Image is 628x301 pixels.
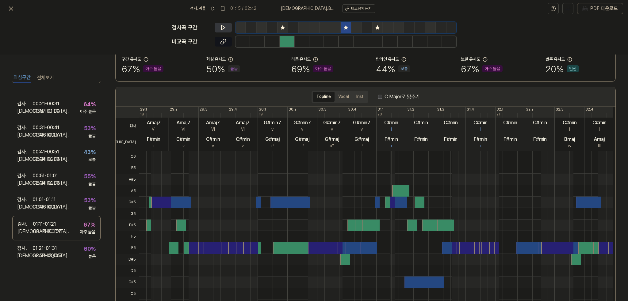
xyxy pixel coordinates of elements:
[354,136,369,143] div: G#maj
[592,119,607,126] div: C#min
[17,100,33,107] div: 검사 .
[229,107,237,112] div: 29.4
[88,133,96,139] div: 높음
[33,245,57,252] div: 01:21 - 01:31
[271,126,274,133] div: v
[450,143,451,149] div: i
[331,126,333,133] div: v
[526,107,534,112] div: 32.2
[533,119,547,126] div: C#min
[206,56,226,62] div: 화성 유사도
[480,126,481,133] div: i
[330,143,334,149] div: ii°
[353,119,370,126] div: G#min7
[17,179,33,187] div: [DEMOGRAPHIC_DATA] .
[384,119,398,126] div: C#min
[377,112,382,117] div: 20
[323,119,341,126] div: G#min7
[313,65,333,73] div: 아주 높음
[599,126,600,133] div: i
[211,126,215,133] div: VI
[385,93,420,100] label: C Major로 맞추기
[116,242,139,254] span: E5
[353,92,367,102] button: Inst
[461,62,503,75] div: 67 %
[84,245,96,254] div: 60 %
[17,156,33,163] div: [DEMOGRAPHIC_DATA] .
[206,136,220,143] div: C#min
[122,62,163,75] div: 67 %
[556,107,564,112] div: 32.3
[206,62,240,75] div: 50 %
[152,126,155,133] div: VI
[265,136,280,143] div: G#maj
[182,143,185,149] div: v
[17,252,33,259] div: [DEMOGRAPHIC_DATA] .
[230,6,256,12] div: 01:15 / 02:42
[407,107,414,112] div: 31.2
[176,136,190,143] div: C#min
[568,143,571,149] div: iv
[385,136,398,143] div: F#min
[84,196,96,205] div: 53 %
[548,3,559,14] button: help
[17,124,33,131] div: 검사 .
[496,107,503,112] div: 32.1
[348,107,356,112] div: 30.4
[33,203,61,211] div: 00:46 - 00:57
[598,143,601,149] div: III
[140,112,144,117] div: 18
[80,229,95,235] div: 아주 높음
[116,208,139,219] span: G5
[391,143,392,149] div: i
[325,136,339,143] div: G#maj
[17,148,33,156] div: 검사 .
[116,231,139,242] span: F5
[13,73,31,83] button: 의심구간
[289,107,297,112] div: 30.2
[33,172,58,179] div: 00:51 - 01:01
[259,112,263,117] div: 19
[361,126,363,133] div: v
[377,107,384,112] div: 31.1
[147,136,160,143] div: F#min
[295,136,309,143] div: G#maj
[510,126,511,133] div: i
[301,143,304,149] div: ii°
[33,148,59,156] div: 00:41 - 00:51
[122,56,141,62] div: 구간 유사도
[444,119,458,126] div: C#min
[474,136,487,143] div: F#min
[84,124,96,133] div: 53 %
[510,143,511,149] div: i
[236,136,250,143] div: C#min
[33,100,59,107] div: 00:21 - 00:31
[17,228,33,235] div: [DEMOGRAPHIC_DATA] .
[342,4,375,13] a: 비교 음악 듣기
[17,245,33,252] div: 검사 .
[585,107,593,112] div: 32.4
[37,73,54,83] button: 전체보기
[190,6,206,12] span: 검사 . 겨울
[241,126,245,133] div: VI
[17,172,33,179] div: 검사 .
[177,119,190,126] div: Amaj7
[153,143,154,149] div: i
[590,5,618,13] div: PDF 다운로드
[582,6,588,11] img: PDF Download
[503,119,517,126] div: C#min
[116,254,139,265] span: D#5
[242,143,244,149] div: v
[281,6,335,12] span: [DEMOGRAPHIC_DATA] . BESTIES
[143,65,163,73] div: 아주 높음
[539,143,540,149] div: i
[80,109,96,115] div: 아주 높음
[264,119,281,126] div: G#min7
[17,131,33,139] div: [DEMOGRAPHIC_DATA] .
[116,162,139,174] span: B5
[450,126,451,133] div: i
[546,62,579,75] div: 20 %
[335,92,353,102] button: Vocal
[33,131,61,139] div: 00:46 - 00:57
[206,119,220,126] div: Amaj7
